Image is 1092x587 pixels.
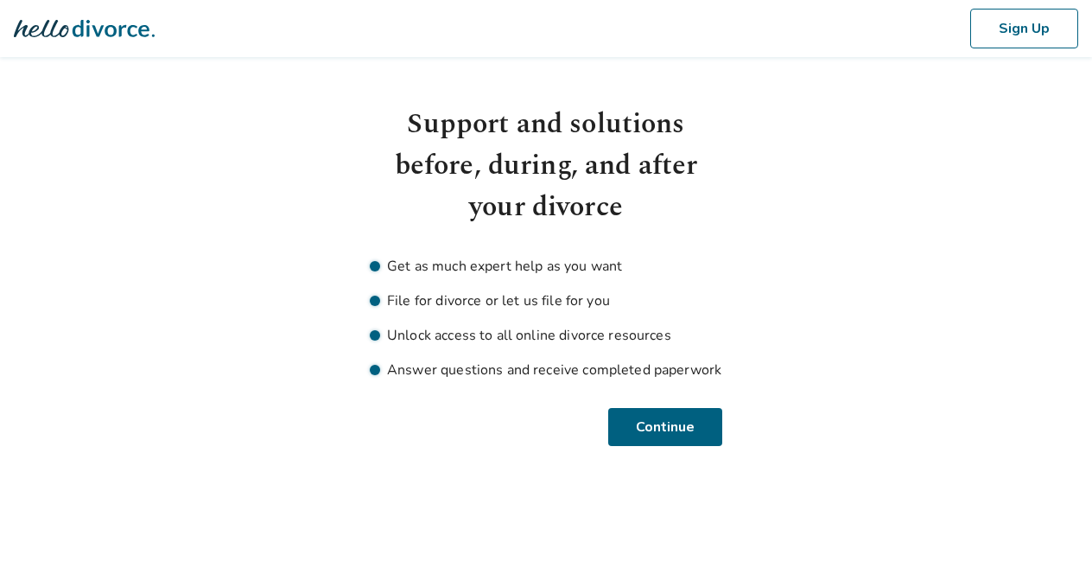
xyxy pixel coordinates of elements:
[370,104,722,228] h1: Support and solutions before, during, and after your divorce
[370,256,722,277] li: Get as much expert help as you want
[611,408,722,446] button: Continue
[370,290,722,311] li: File for divorce or let us file for you
[370,360,722,380] li: Answer questions and receive completed paperwork
[370,325,722,346] li: Unlock access to all online divorce resources
[970,9,1078,48] button: Sign Up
